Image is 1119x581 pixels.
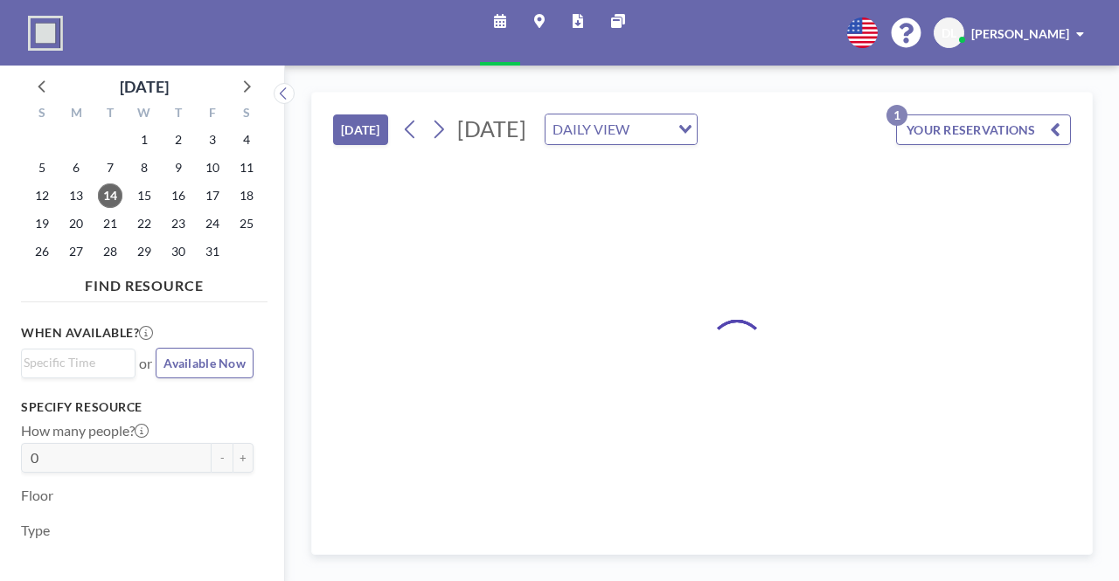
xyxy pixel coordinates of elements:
span: [PERSON_NAME] [971,26,1069,41]
span: Saturday, October 4, 2025 [234,128,259,152]
span: Monday, October 6, 2025 [64,156,88,180]
span: Thursday, October 9, 2025 [166,156,191,180]
span: Sunday, October 26, 2025 [30,239,54,264]
span: Friday, October 24, 2025 [200,211,225,236]
div: Search for option [546,114,697,144]
span: Saturday, October 25, 2025 [234,211,259,236]
h4: FIND RESOURCE [21,270,268,294]
button: YOUR RESERVATIONS1 [896,114,1071,145]
span: Wednesday, October 22, 2025 [132,211,156,236]
div: W [128,103,162,126]
div: T [161,103,195,126]
span: Sunday, October 12, 2025 [30,183,54,208]
span: Tuesday, October 21, 2025 [98,211,122,236]
span: Tuesday, October 7, 2025 [98,156,122,180]
p: 1 [886,105,907,126]
span: Available Now [163,356,246,370]
span: DAILY VIEW [549,118,633,141]
label: How many people? [21,422,149,439]
span: Friday, October 3, 2025 [200,128,225,152]
span: Monday, October 13, 2025 [64,183,88,208]
div: Search for option [22,349,135,376]
img: organization-logo [28,16,63,51]
span: DL [942,25,956,41]
div: M [59,103,94,126]
span: Thursday, October 23, 2025 [166,211,191,236]
span: Wednesday, October 8, 2025 [132,156,156,180]
input: Search for option [635,118,668,141]
span: or [139,355,152,372]
h3: Specify resource [21,399,254,415]
span: Wednesday, October 1, 2025 [132,128,156,152]
span: Thursday, October 30, 2025 [166,239,191,264]
input: Search for option [24,353,125,372]
div: F [195,103,229,126]
span: Monday, October 27, 2025 [64,239,88,264]
span: Friday, October 10, 2025 [200,156,225,180]
label: Type [21,522,50,539]
span: Tuesday, October 28, 2025 [98,239,122,264]
span: Sunday, October 5, 2025 [30,156,54,180]
button: + [233,443,254,473]
span: Saturday, October 11, 2025 [234,156,259,180]
span: Sunday, October 19, 2025 [30,211,54,236]
span: Monday, October 20, 2025 [64,211,88,236]
button: - [212,443,233,473]
button: [DATE] [333,114,388,145]
span: Wednesday, October 15, 2025 [132,183,156,208]
span: Saturday, October 18, 2025 [234,183,259,208]
span: Thursday, October 2, 2025 [166,128,191,152]
div: S [229,103,263,126]
span: Friday, October 17, 2025 [200,183,225,208]
div: S [25,103,59,126]
span: [DATE] [457,115,526,142]
div: [DATE] [120,74,169,99]
span: Wednesday, October 29, 2025 [132,239,156,264]
label: Floor [21,487,53,504]
button: Available Now [156,348,254,378]
span: Tuesday, October 14, 2025 [98,183,122,208]
span: Friday, October 31, 2025 [200,239,225,264]
span: Thursday, October 16, 2025 [166,183,191,208]
div: T [94,103,128,126]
